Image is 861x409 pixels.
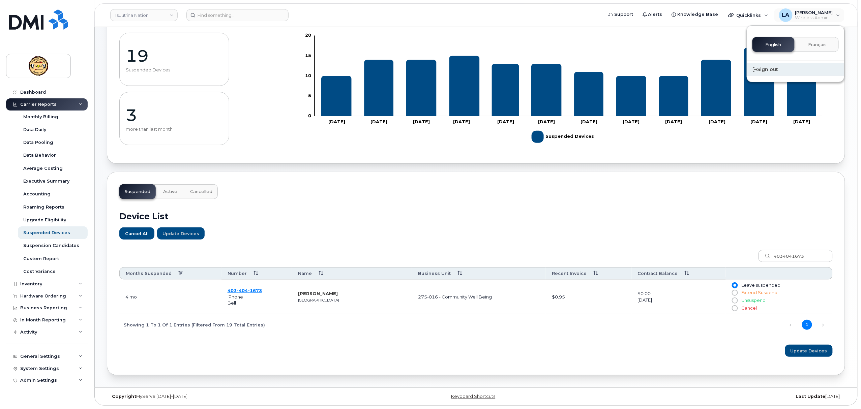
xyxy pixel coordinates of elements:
tspan: 5 [308,93,311,98]
th: Months Suspended: activate to sort column descending [119,267,221,280]
a: Alerts [638,8,667,21]
span: Cancelled [190,189,212,194]
strong: Last Update [796,394,826,399]
tspan: 20 [305,33,311,38]
span: Cancel [742,306,757,311]
span: iPhone [228,294,243,300]
tspan: [DATE] [665,119,682,124]
p: 19 [126,46,223,66]
p: 3 [126,105,223,125]
input: Unsuspend [732,298,737,303]
strong: Copyright [112,394,136,399]
a: Previous [786,320,796,330]
span: Quicklinks [737,12,761,18]
tspan: [DATE] [453,119,470,124]
span: Alerts [648,11,662,18]
th: Recent Invoice: activate to sort column ascending [546,267,631,280]
div: Quicklinks [724,8,773,22]
span: 404 [237,288,248,293]
div: [DATE] [599,394,845,399]
strong: [PERSON_NAME] [298,291,338,296]
span: 403 [228,288,262,293]
tspan: [DATE] [750,119,767,124]
input: Extend Suspend [732,290,737,295]
a: Support [604,8,638,21]
div: [DATE] [638,297,720,303]
tspan: [DATE] [370,119,387,124]
tspan: [DATE] [709,119,725,124]
g: Chart [305,33,823,146]
td: $0.95 [546,280,631,314]
a: 1 [802,320,812,330]
span: Update Devices [791,348,827,354]
span: Support [614,11,633,18]
span: Update Devices [162,230,199,237]
tspan: 10 [305,73,311,78]
span: Unsuspend [742,298,766,303]
span: LA [782,11,790,19]
span: 1673 [248,288,262,293]
input: Leave suspended [732,283,737,288]
button: Cancel All [119,227,154,240]
a: 4034041673 [228,288,262,293]
small: [GEOGRAPHIC_DATA] [298,298,339,303]
tspan: [DATE] [328,119,345,124]
th: Number: activate to sort column ascending [221,267,292,280]
a: Keyboard Shortcuts [451,394,496,399]
span: Knowledge Base [678,11,718,18]
tspan: 15 [305,53,311,58]
a: Next [818,320,828,330]
button: Update Devices [785,345,833,357]
input: Cancel [732,306,737,311]
p: more than last month [126,127,223,132]
g: Legend [532,128,594,146]
div: Showing 1 to 1 of 1 entries (filtered from 19 total entries) [119,319,265,330]
a: Knowledge Base [667,8,723,21]
tspan: 0 [308,113,311,119]
div: MyServe [DATE]–[DATE] [107,394,353,399]
g: Suspended Devices [532,128,594,146]
tspan: [DATE] [623,119,640,124]
div: Sign out [747,63,844,76]
input: Find something... [186,9,289,21]
td: 275-016 - Community Well Being [412,280,546,314]
span: Wireless Admin [795,15,833,21]
div: Lorraine Agustin [774,8,845,22]
td: $0.00 [632,280,726,314]
tspan: [DATE] [497,119,514,124]
g: Suspended Devices [321,40,816,116]
h2: Device List [119,211,833,221]
th: Business Unit: activate to sort column ascending [412,267,546,280]
span: Français [808,42,827,48]
span: Leave suspended [742,283,781,288]
span: Bell [228,300,236,306]
tspan: [DATE] [413,119,430,124]
span: Extend Suspend [742,290,778,295]
span: [PERSON_NAME] [795,10,833,15]
th: Contract Balance: activate to sort column ascending [632,267,726,280]
span: Cancel All [125,230,149,237]
span: Active [163,189,177,194]
tspan: [DATE] [538,119,555,124]
a: Tsuut'ina Nation [110,9,178,21]
p: Suspended Devices [126,67,223,73]
button: Update Devices [157,227,205,240]
input: Search [759,250,833,262]
tspan: [DATE] [581,119,597,124]
th: Name: activate to sort column ascending [292,267,412,280]
td: May 29, 2025 00:56 [119,280,221,314]
tspan: [DATE] [794,119,810,124]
